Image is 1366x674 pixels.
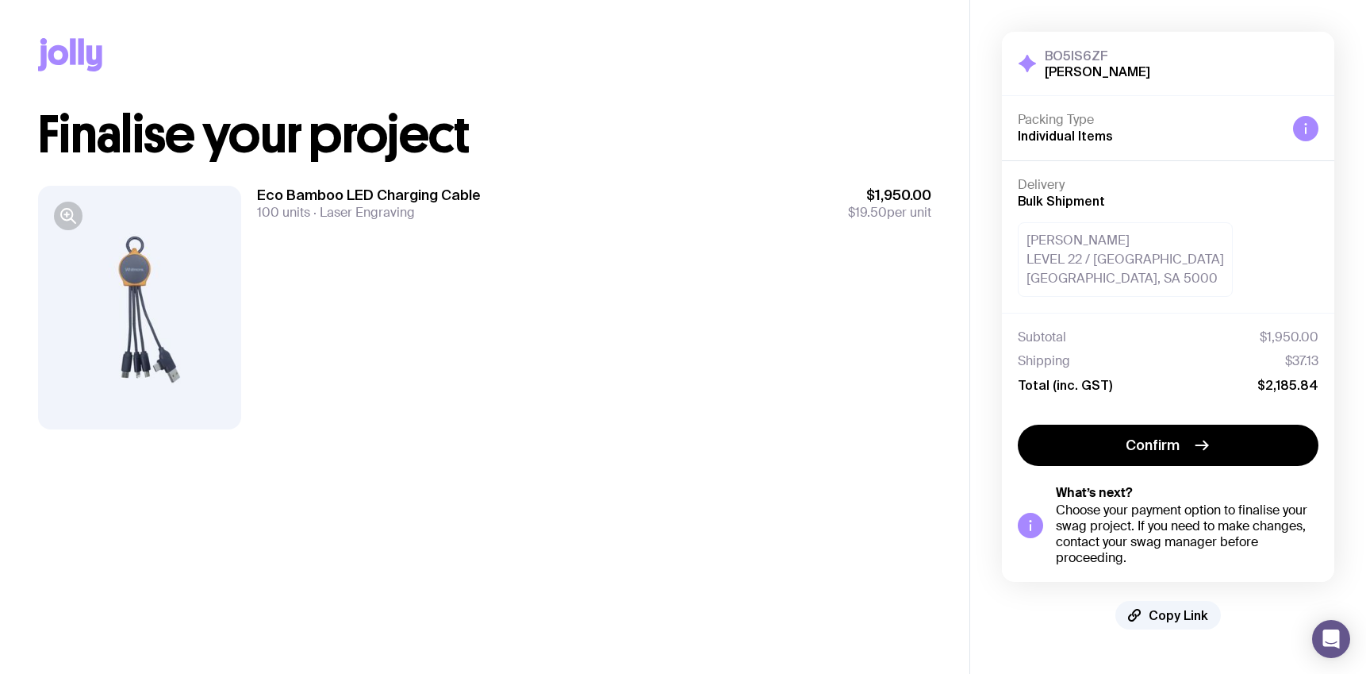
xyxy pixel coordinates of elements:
button: Confirm [1018,425,1318,466]
span: 100 units [257,204,310,221]
div: Open Intercom Messenger [1312,620,1350,658]
h1: Finalise your project [38,110,931,160]
h4: Packing Type [1018,112,1280,128]
span: per unit [848,205,931,221]
span: $1,950.00 [1260,329,1318,345]
span: Total (inc. GST) [1018,377,1112,393]
span: Bulk Shipment [1018,194,1105,208]
h3: Eco Bamboo LED Charging Cable [257,186,481,205]
span: Shipping [1018,353,1070,369]
div: Choose your payment option to finalise your swag project. If you need to make changes, contact yo... [1056,503,1318,566]
h4: Delivery [1018,177,1318,193]
span: Copy Link [1149,607,1208,623]
div: [PERSON_NAME] LEVEL 22 / [GEOGRAPHIC_DATA] [GEOGRAPHIC_DATA], SA 5000 [1018,222,1233,297]
h5: What’s next? [1056,485,1318,501]
span: $2,185.84 [1257,377,1318,393]
span: $37.13 [1285,353,1318,369]
span: Subtotal [1018,329,1066,345]
span: $1,950.00 [848,186,931,205]
h2: [PERSON_NAME] [1045,64,1150,79]
span: Individual Items [1018,129,1113,143]
span: Confirm [1126,436,1180,455]
span: Laser Engraving [310,204,415,221]
h3: BO5IS6ZF [1045,48,1150,64]
button: Copy Link [1115,601,1221,630]
span: $19.50 [848,204,887,221]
